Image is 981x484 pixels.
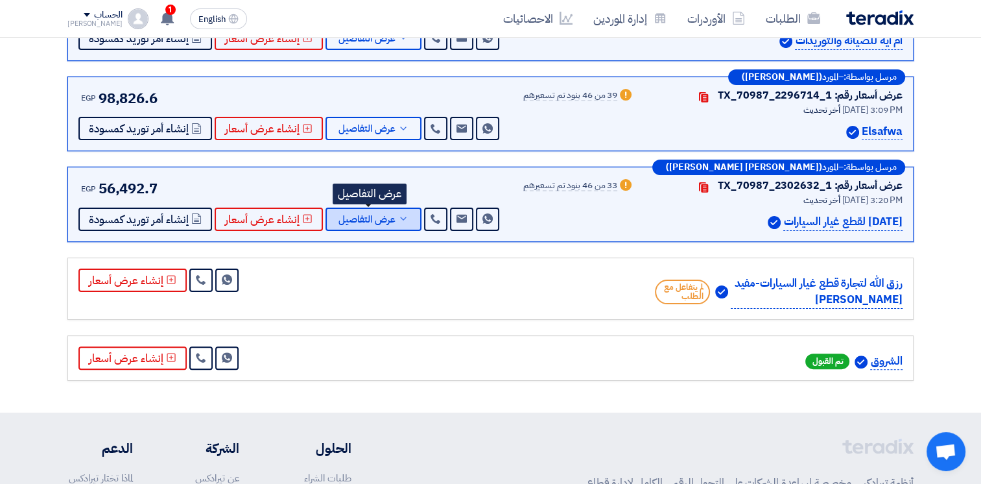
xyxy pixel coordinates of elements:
button: إنشاء عرض أسعار [78,346,187,370]
p: Elsafwa [862,123,903,141]
p: ام ايه للصيانة والتوريدات [795,32,903,50]
a: إدارة الموردين [583,3,677,34]
button: English [190,8,247,29]
button: إنشاء عرض أسعار [215,27,323,50]
div: عرض أسعار رقم: TX_70987_2302632_1 [718,178,903,193]
a: الطلبات [755,3,831,34]
span: إنشاء عرض أسعار [225,215,300,224]
span: 98,826.6 [99,88,158,109]
span: تم القبول [805,354,849,369]
li: الدعم [67,439,133,458]
div: – [652,160,905,175]
div: عرض أسعار رقم: TX_70987_2296714_1 [718,88,903,103]
span: EGP [81,92,96,104]
div: 39 من 46 بنود تم تسعيرهم [523,91,617,101]
div: عرض التفاصيل [333,184,407,204]
button: إنشاء عرض أسعار [78,269,187,292]
span: [DATE] 3:09 PM [842,103,903,117]
span: أخر تحديث [803,103,840,117]
span: عرض التفاصيل [338,34,396,43]
img: Verified Account [855,356,868,369]
div: الحساب [94,10,122,21]
button: إنشاء أمر توريد كمسودة [78,208,212,231]
button: عرض التفاصيل [325,27,421,50]
span: [DATE] 3:20 PM [842,193,903,207]
span: أخر تحديث [803,193,840,207]
button: إنشاء عرض أسعار [215,208,323,231]
p: الشروق [870,353,903,370]
span: إنشاء عرض أسعار [225,124,300,134]
button: عرض التفاصيل [325,208,421,231]
li: الشركة [172,439,239,458]
div: – [728,69,905,85]
a: Open chat [927,432,965,471]
button: إنشاء أمر توريد كمسودة [78,117,212,140]
button: إنشاء أمر توريد كمسودة [78,27,212,50]
span: English [198,15,226,24]
img: Verified Account [715,285,728,298]
span: المورد [822,163,838,172]
div: [PERSON_NAME] [67,20,123,27]
img: Verified Account [846,126,859,139]
img: Teradix logo [846,10,914,25]
span: إنشاء أمر توريد كمسودة [89,124,189,134]
li: الحلول [278,439,351,458]
span: عرض التفاصيل [338,124,396,134]
span: المورد [822,73,838,82]
a: الاحصائيات [493,3,583,34]
span: EGP [81,183,96,195]
p: رزق الله لتجارة قطع غيار السيارات-مفيد [PERSON_NAME] [731,275,903,309]
span: مرسل بواسطة: [844,73,897,82]
span: 1 [165,5,176,15]
span: عرض التفاصيل [338,215,396,224]
div: 33 من 46 بنود تم تسعيرهم [523,181,617,191]
span: إنشاء أمر توريد كمسودة [89,215,189,224]
b: ([PERSON_NAME] [PERSON_NAME]) [666,163,822,172]
a: الأوردرات [677,3,755,34]
p: [DATE] لقطع غيار السيارات [783,213,903,231]
b: ([PERSON_NAME]) [742,73,822,82]
span: إنشاء عرض أسعار [225,34,300,43]
button: عرض التفاصيل [325,117,421,140]
span: 56,492.7 [99,178,158,199]
button: إنشاء عرض أسعار [215,117,323,140]
img: Verified Account [768,216,781,229]
span: مرسل بواسطة: [844,163,897,172]
img: Verified Account [779,35,792,48]
img: profile_test.png [128,8,148,29]
span: لم يتفاعل مع الطلب [655,280,710,304]
span: إنشاء أمر توريد كمسودة [89,34,189,43]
